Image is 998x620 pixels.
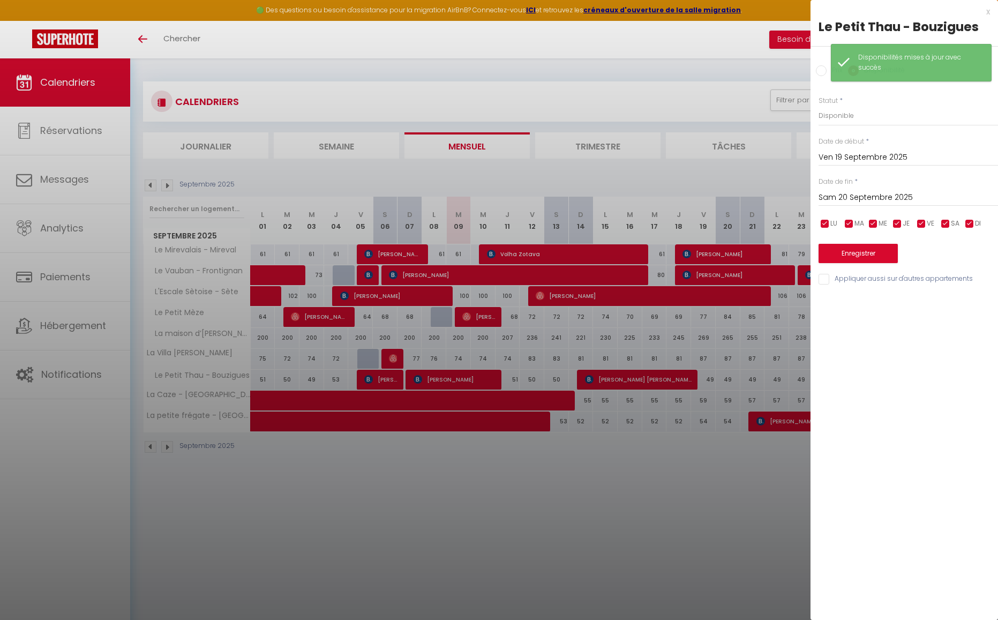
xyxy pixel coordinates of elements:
div: Le Petit Thau - Bouzigues [819,18,990,35]
div: x [811,5,990,18]
button: Ouvrir le widget de chat LiveChat [9,4,41,36]
span: DI [975,219,981,229]
span: ME [879,219,887,229]
span: SA [951,219,959,229]
div: Disponibilités mises à jour avec succès [858,53,980,73]
button: Enregistrer [819,244,898,263]
label: Date de début [819,137,864,147]
span: LU [830,219,837,229]
label: Date de fin [819,177,853,187]
label: Statut [819,96,838,106]
span: JE [903,219,910,229]
span: VE [927,219,934,229]
label: Prix [827,65,843,77]
span: MA [854,219,864,229]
